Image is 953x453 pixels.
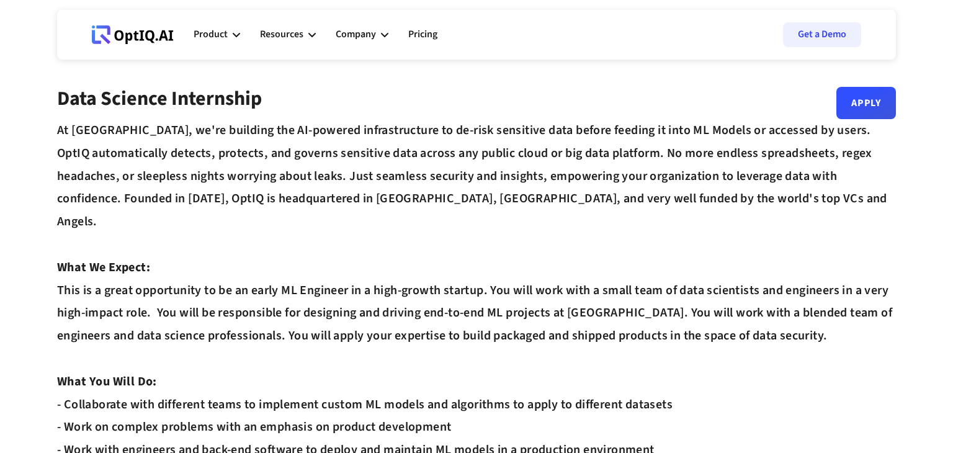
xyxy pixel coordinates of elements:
strong: What You Will Do: [57,373,157,390]
div: Product [194,26,228,43]
div: Product [194,16,240,53]
strong: What We Expect: [57,259,150,276]
div: Company [336,26,376,43]
a: Webflow Homepage [92,16,174,53]
div: Resources [260,16,316,53]
a: Get a Demo [783,22,861,47]
a: Pricing [408,16,437,53]
div: Company [336,16,388,53]
div: Resources [260,26,303,43]
strong: Data Science Internship [57,84,262,113]
a: Apply [836,87,896,119]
